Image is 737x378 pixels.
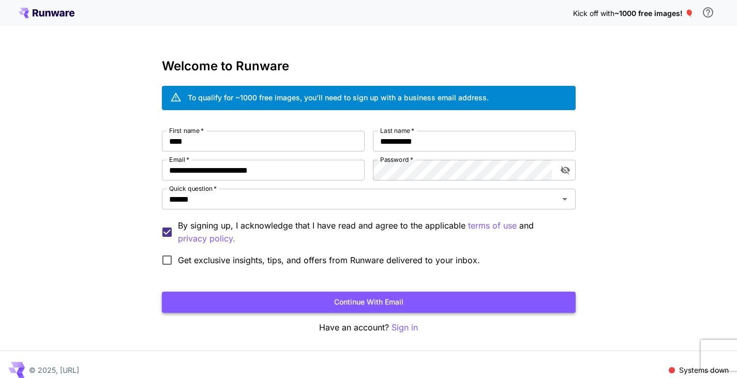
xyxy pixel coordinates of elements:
[169,126,204,135] label: First name
[573,9,614,18] span: Kick off with
[380,126,414,135] label: Last name
[679,365,729,375] p: Systems down
[556,161,575,179] button: toggle password visibility
[614,9,694,18] span: ~1000 free images! 🎈
[178,219,567,245] p: By signing up, I acknowledge that I have read and agree to the applicable and
[380,155,413,164] label: Password
[162,292,576,313] button: Continue with email
[698,2,718,23] button: In order to qualify for free credit, you need to sign up with a business email address and click ...
[162,321,576,334] p: Have an account?
[178,254,480,266] span: Get exclusive insights, tips, and offers from Runware delivered to your inbox.
[392,321,418,334] button: Sign in
[468,219,517,232] p: terms of use
[188,92,489,103] div: To qualify for ~1000 free images, you’ll need to sign up with a business email address.
[178,232,235,245] p: privacy policy.
[29,365,79,375] p: © 2025, [URL]
[558,192,572,206] button: Open
[169,155,189,164] label: Email
[162,59,576,73] h3: Welcome to Runware
[169,184,217,193] label: Quick question
[468,219,517,232] button: By signing up, I acknowledge that I have read and agree to the applicable and privacy policy.
[178,232,235,245] button: By signing up, I acknowledge that I have read and agree to the applicable terms of use and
